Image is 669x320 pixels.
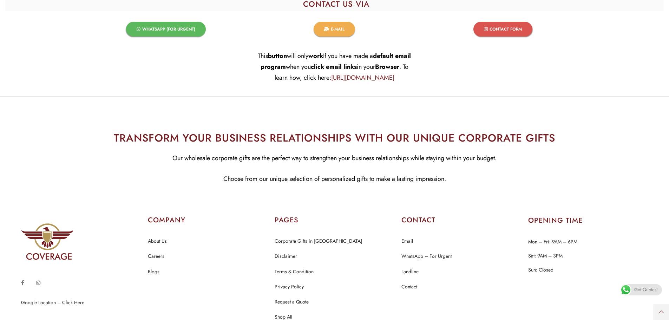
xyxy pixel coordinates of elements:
a: [URL][DOMAIN_NAME] [331,73,394,82]
strong: Browser [375,62,399,71]
a: Contact [401,282,417,292]
span: E-MAIL​ [331,27,345,31]
p: Mon – Fri: 9AM – 6PM Sat: 9AM – 3PM Sun: Closed [528,235,648,277]
a: E-MAIL​ [314,22,355,37]
a: Request a Quote [275,298,309,307]
a: Terms & Condition [275,267,314,276]
strong: work [308,51,323,60]
h2: COMPANY [148,215,268,225]
a: Landline [401,267,419,276]
strong: click email links [311,62,357,71]
p: This will only If you have made a when you in your . To learn how, click here: [254,51,415,83]
a: Google Location – Click Here [21,299,84,306]
span: Get Quotes! [634,284,658,295]
a: Blogs [148,267,159,276]
a: Privacy Policy [275,282,304,292]
strong: button [268,51,287,60]
a: CONTACT FORM​ [473,22,532,37]
strong: default email program [261,51,411,71]
h2: PAGES [275,215,394,225]
h2: OPENING TIME [528,217,648,224]
h2: CONTACT [401,215,521,225]
a: Corporate Gifts in [GEOGRAPHIC_DATA] [275,237,362,246]
span: CONTACT FORM​ [490,27,522,31]
h2: TRANSFORM YOUR BUSINESS RELATIONSHIPS WITH OUR UNIQUE CORPORATE GIFTS [5,130,664,146]
a: Careers [148,252,164,261]
a: Email [401,237,413,246]
a: Disclaimer [275,252,297,261]
a: About Us [148,237,167,246]
span: WHATSAPP (FOR URGENT)​ [142,27,195,31]
a: WhatsApp – For Urgent [401,252,452,261]
p: Our wholesale corporate gifts are the perfect way to strengthen your business relationships while... [5,153,664,164]
p: Choose from our unique selection of personalized gifts to make a lasting impression. [5,174,664,184]
a: WHATSAPP (FOR URGENT)​ [126,22,206,37]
